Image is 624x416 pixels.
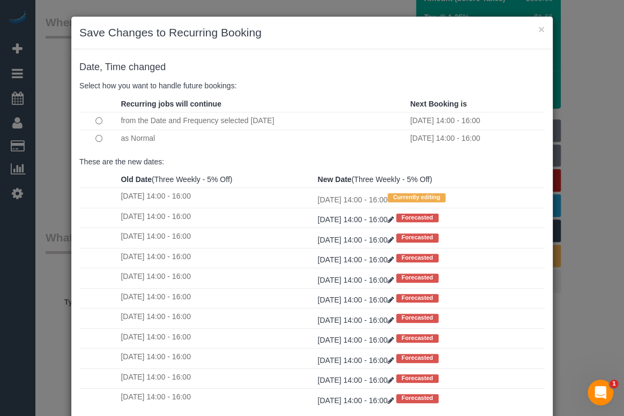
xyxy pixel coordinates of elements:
[121,100,221,108] strong: Recurring jobs will continue
[407,112,545,130] td: [DATE] 14:00 - 16:00
[118,368,315,388] td: [DATE] 14:00 - 16:00
[315,171,545,188] th: (Three Weekly - 5% Off)
[317,376,396,384] a: [DATE] 14:00 - 16:00
[118,171,315,188] th: (Three Weekly - 5% Off)
[317,255,396,264] a: [DATE] 14:00 - 16:00
[610,380,618,388] span: 1
[118,328,315,348] td: [DATE] 14:00 - 16:00
[317,396,396,405] a: [DATE] 14:00 - 16:00
[317,175,351,184] strong: New Date
[317,316,396,324] a: [DATE] 14:00 - 16:00
[396,214,439,222] span: Forecasted
[538,24,545,35] button: ×
[118,228,315,248] td: [DATE] 14:00 - 16:00
[396,354,439,362] span: Forecasted
[118,112,407,130] td: from the Date and Frequency selected [DATE]
[396,274,439,282] span: Forecasted
[396,294,439,302] span: Forecasted
[317,215,396,224] a: [DATE] 14:00 - 16:00
[118,188,315,208] td: [DATE] 14:00 - 16:00
[118,389,315,409] td: [DATE] 14:00 - 16:00
[118,308,315,328] td: [DATE] 14:00 - 16:00
[410,100,467,108] strong: Next Booking is
[396,394,439,403] span: Forecasted
[118,349,315,368] td: [DATE] 14:00 - 16:00
[317,336,396,344] a: [DATE] 14:00 - 16:00
[317,296,396,304] a: [DATE] 14:00 - 16:00
[118,268,315,288] td: [DATE] 14:00 - 16:00
[118,248,315,268] td: [DATE] 14:00 - 16:00
[396,334,439,343] span: Forecasted
[315,188,545,208] td: [DATE] 14:00 - 16:00
[396,314,439,322] span: Forecasted
[317,276,396,284] a: [DATE] 14:00 - 16:00
[118,208,315,228] td: [DATE] 14:00 - 16:00
[396,233,439,242] span: Forecasted
[317,236,396,244] a: [DATE] 14:00 - 16:00
[79,62,545,73] h4: changed
[388,193,445,202] span: Currently editing
[396,254,439,262] span: Forecasted
[317,356,396,365] a: [DATE] 14:00 - 16:00
[79,62,126,72] span: Date, Time
[79,25,545,41] h3: Save Changes to Recurring Booking
[79,156,545,167] p: These are the new dates:
[588,380,613,405] iframe: Intercom live chat
[79,80,545,91] p: Select how you want to handle future bookings:
[396,374,439,383] span: Forecasted
[118,130,407,147] td: as Normal
[407,130,545,147] td: [DATE] 14:00 - 16:00
[118,288,315,308] td: [DATE] 14:00 - 16:00
[121,175,152,184] strong: Old Date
